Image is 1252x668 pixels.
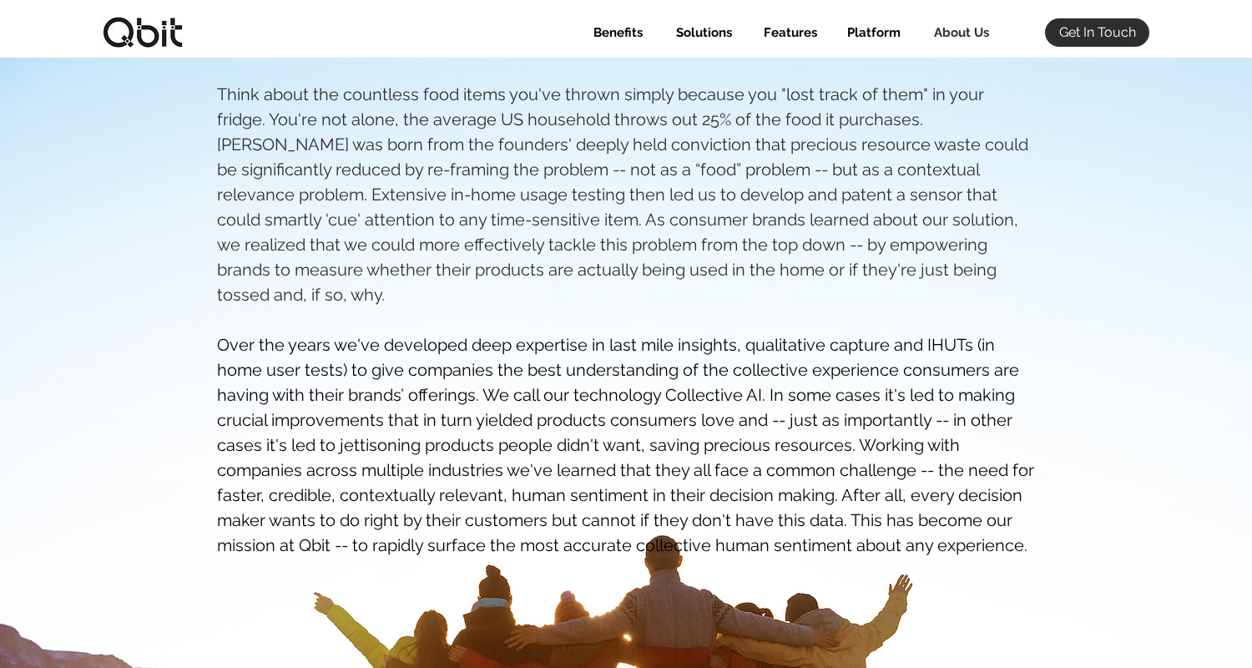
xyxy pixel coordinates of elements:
[830,18,913,47] div: Platform
[217,335,1034,555] span: Over the years we've developed deep expertise in last mile insights, qualitative capture and IHUT...
[573,18,655,47] a: Benefits
[668,18,740,47] p: Solutions
[839,18,909,47] p: Platform
[217,84,1028,305] span: Think about the countless food items you've thrown simply because you "lost track of them" in you...
[585,18,651,47] p: Benefits
[655,18,745,47] div: Solutions
[745,18,830,47] div: Features
[573,18,1002,47] nav: Site
[755,18,825,47] p: Features
[913,18,1002,47] a: About Us
[926,18,997,47] p: About Us
[1059,23,1136,42] span: Get In Touch
[1045,18,1149,47] a: Get In Touch
[101,17,184,48] img: qbitlogo-border.jpg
